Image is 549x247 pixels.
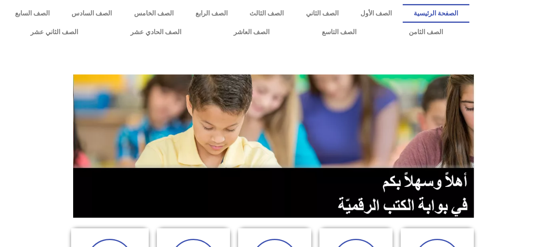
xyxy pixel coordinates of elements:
[207,23,295,42] a: الصف العاشر
[4,4,61,23] a: الصف السابع
[295,4,349,23] a: الصف الثاني
[184,4,239,23] a: الصف الرابع
[4,23,104,42] a: الصف الثاني عشر
[349,4,403,23] a: الصف الأول
[239,4,295,23] a: الصف الثالث
[104,23,207,42] a: الصف الحادي عشر
[403,4,469,23] a: الصفحة الرئيسية
[123,4,184,23] a: الصف الخامس
[382,23,469,42] a: الصف الثامن
[61,4,123,23] a: الصف السادس
[295,23,382,42] a: الصف التاسع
